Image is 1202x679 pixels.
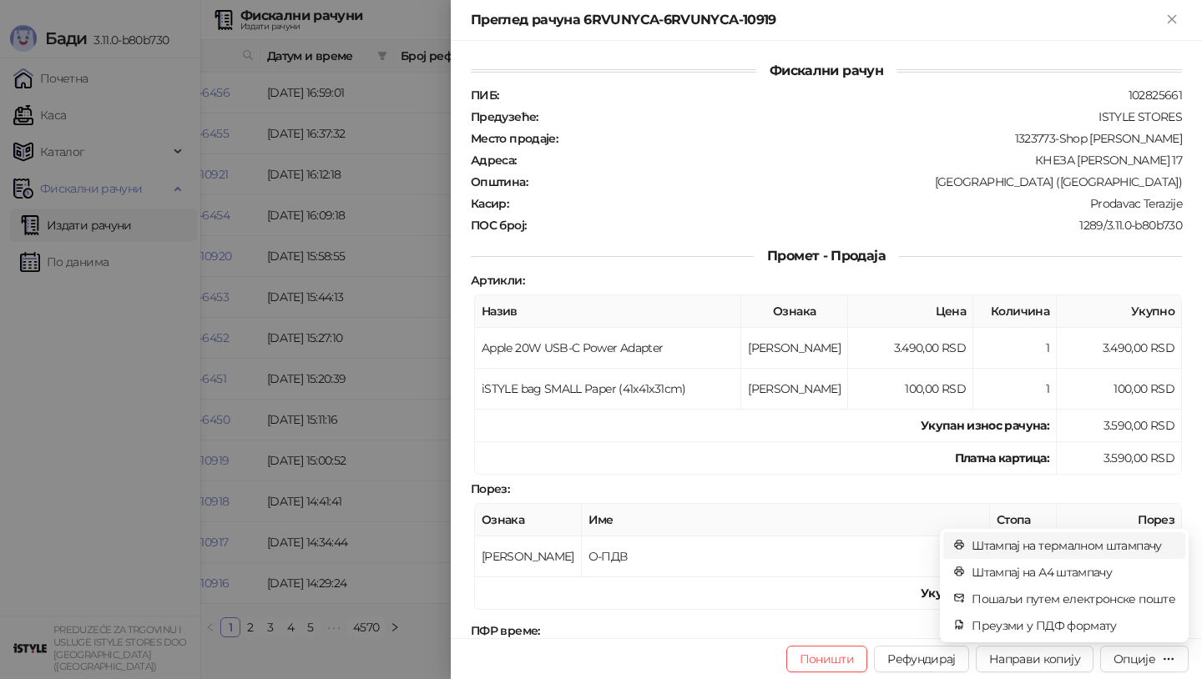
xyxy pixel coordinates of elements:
div: 1289/3.11.0-b80b730 [528,218,1184,233]
strong: ПФР време : [471,623,540,638]
span: Штампај на А4 штампачу [972,563,1175,581]
td: [PERSON_NAME] [475,536,582,577]
button: Поништи [786,646,868,672]
td: Apple 20W USB-C Power Adapter [475,328,741,369]
td: О-ПДВ [582,536,990,577]
td: 3.590,00 RSD [1057,410,1182,442]
span: Промет - Продаја [754,248,899,264]
th: Ознака [741,295,848,328]
span: Пошаљи путем електронске поште [972,590,1175,608]
th: Порез [1057,504,1182,536]
td: [PERSON_NAME] [741,369,848,410]
div: Опције [1114,651,1155,666]
div: Prodavac Terazije [510,196,1184,211]
strong: Касир : [471,196,508,211]
td: 1 [973,328,1057,369]
td: 3.490,00 RSD [1057,328,1182,369]
td: iSTYLE bag SMALL Paper (41x41x31cm) [475,369,741,410]
td: 100,00 RSD [848,369,973,410]
div: [GEOGRAPHIC_DATA] ([GEOGRAPHIC_DATA]) [529,174,1184,189]
button: Направи копију [976,646,1093,672]
th: Количина [973,295,1057,328]
td: [PERSON_NAME] [741,328,848,369]
div: 1323773-Shop [PERSON_NAME] [559,131,1184,146]
span: Фискални рачун [756,63,896,78]
strong: Порез : [471,481,509,496]
th: Стопа [990,504,1057,536]
strong: Платна картица : [955,450,1049,465]
span: Преузми у ПДФ формату [972,616,1175,635]
th: Назив [475,295,741,328]
strong: Предузеће : [471,109,538,124]
td: 3.490,00 RSD [848,328,973,369]
td: 100,00 RSD [1057,369,1182,410]
th: Укупно [1057,295,1182,328]
strong: Укупан износ рачуна : [921,418,1049,433]
div: [DATE] 15:00:52 [542,623,1184,638]
strong: ПИБ : [471,88,498,103]
th: Ознака [475,504,582,536]
td: 1 [973,369,1057,410]
strong: Артикли : [471,273,524,288]
div: ISTYLE STORES [540,109,1184,124]
button: Опције [1100,646,1189,672]
strong: Место продаје : [471,131,558,146]
span: Штампај на термалном штампачу [972,536,1175,555]
span: Направи копију [989,651,1080,666]
div: КНЕЗА [PERSON_NAME] 17 [518,153,1184,168]
strong: Укупан износ пореза: [921,586,1049,601]
strong: Општина : [471,174,528,189]
button: Рефундирај [874,646,969,672]
div: 102825661 [500,88,1184,103]
strong: ПОС број : [471,218,526,233]
strong: Адреса : [471,153,517,168]
th: Име [582,504,990,536]
button: Close [1162,10,1182,30]
div: Преглед рачуна 6RVUNYCA-6RVUNYCA-10919 [471,10,1162,30]
th: Цена [848,295,973,328]
td: 3.590,00 RSD [1057,442,1182,475]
